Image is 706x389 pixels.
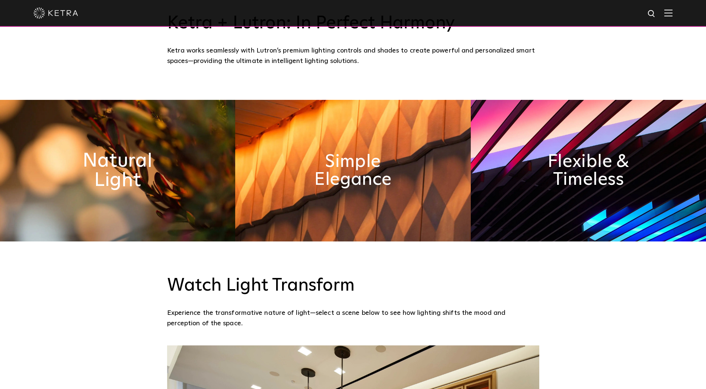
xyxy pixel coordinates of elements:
img: ketra-logo-2019-white [33,7,78,19]
p: Experience the transformative nature of light—select a scene below to see how lighting shifts the... [167,308,536,329]
img: flexible_timeless_ketra [471,100,706,241]
div: Ketra works seamlessly with Lutron’s premium lighting controls and shades to create powerful and ... [167,45,539,67]
img: search icon [647,9,657,19]
img: Hamburger%20Nav.svg [664,9,673,16]
h2: Flexible & Timeless [533,153,644,189]
img: simple_elegance [235,100,470,241]
h2: Simple Elegance [297,153,409,189]
h3: Watch Light Transform [167,275,539,297]
h2: Natural Light [57,151,179,190]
